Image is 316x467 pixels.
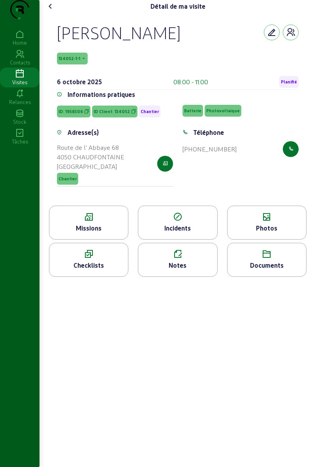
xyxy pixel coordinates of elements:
span: ID Client: 134052 [94,109,130,114]
div: Informations pratiques [68,90,135,99]
div: 4050 CHAUDFONTAINE [57,152,124,162]
div: Détail de ma visite [150,2,205,11]
div: Incidents [138,223,217,233]
div: 08:00 - 11:00 [173,77,208,87]
div: [GEOGRAPHIC_DATA] [57,162,124,171]
span: Batterie [184,108,201,113]
div: Téléphone [193,128,224,137]
div: Documents [228,261,306,270]
div: Notes [138,261,217,270]
span: 134052-1-1 [58,56,80,61]
span: ID: 1958306 [58,109,83,114]
span: Chantier [141,109,159,114]
div: [PERSON_NAME] [57,22,181,43]
div: Missions [49,223,128,233]
span: Planifié [281,79,297,85]
div: Checklists [49,261,128,270]
div: [PHONE_NUMBER] [182,144,237,154]
span: Chantier [58,176,77,182]
div: Photos [228,223,306,233]
span: Photovoltaique [206,108,240,113]
div: 6 octobre 2025 [57,77,102,87]
div: Adresse(s) [68,128,99,137]
div: Route de l' Abbaye 68 [57,143,124,152]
